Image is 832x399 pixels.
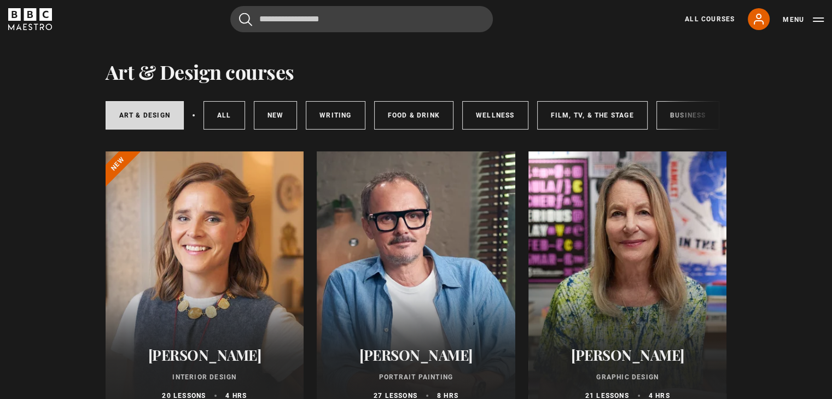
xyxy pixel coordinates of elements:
[8,8,52,30] svg: BBC Maestro
[239,13,252,26] button: Submit the search query
[462,101,528,130] a: Wellness
[119,347,291,363] h2: [PERSON_NAME]
[537,101,648,130] a: Film, TV, & The Stage
[374,101,453,130] a: Food & Drink
[542,372,714,382] p: Graphic Design
[230,6,493,32] input: Search
[783,14,824,25] button: Toggle navigation
[656,101,720,130] a: Business
[306,101,365,130] a: Writing
[203,101,245,130] a: All
[542,347,714,363] h2: [PERSON_NAME]
[330,372,502,382] p: Portrait Painting
[106,60,294,83] h1: Art & Design courses
[330,347,502,363] h2: [PERSON_NAME]
[685,14,735,24] a: All Courses
[119,372,291,382] p: Interior Design
[254,101,298,130] a: New
[106,101,184,130] a: Art & Design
